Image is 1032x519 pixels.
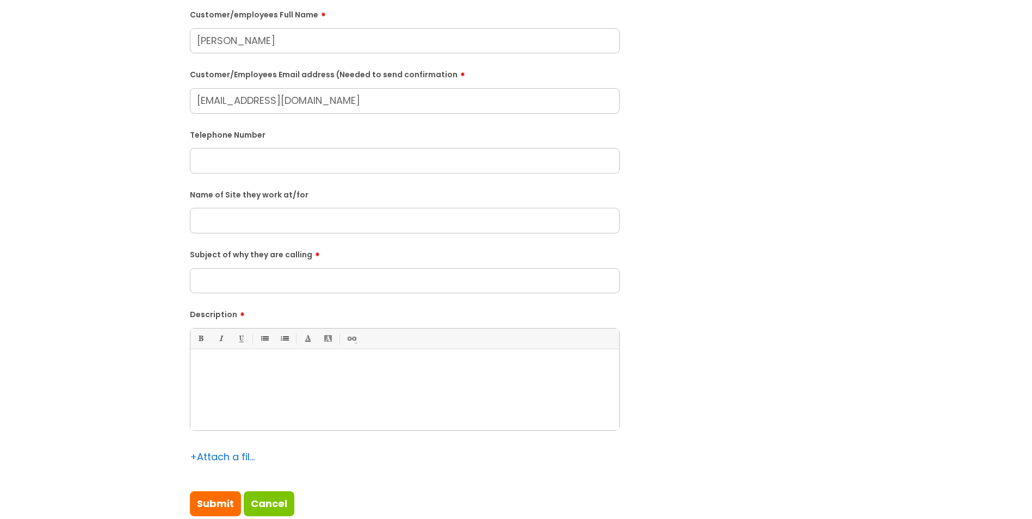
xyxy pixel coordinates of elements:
a: Font Color [301,332,314,345]
a: Link [344,332,358,345]
a: Bold (Ctrl-B) [194,332,207,345]
label: Description [190,306,620,319]
div: Attach a file [190,448,255,466]
a: Italic (Ctrl-I) [214,332,227,345]
a: 1. Ordered List (Ctrl-Shift-8) [277,332,291,345]
a: Underline(Ctrl-U) [234,332,248,345]
input: Submit [190,491,241,516]
input: Email [190,88,620,113]
label: Telephone Number [190,128,620,140]
a: Cancel [244,491,294,516]
label: Subject of why they are calling [190,246,620,259]
label: Customer/employees Full Name [190,7,620,20]
span: + [190,450,197,464]
label: Name of Site they work at/for [190,188,620,200]
label: Customer/Employees Email address (Needed to send confirmation [190,66,620,79]
a: • Unordered List (Ctrl-Shift-7) [257,332,271,345]
a: Back Color [321,332,335,345]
